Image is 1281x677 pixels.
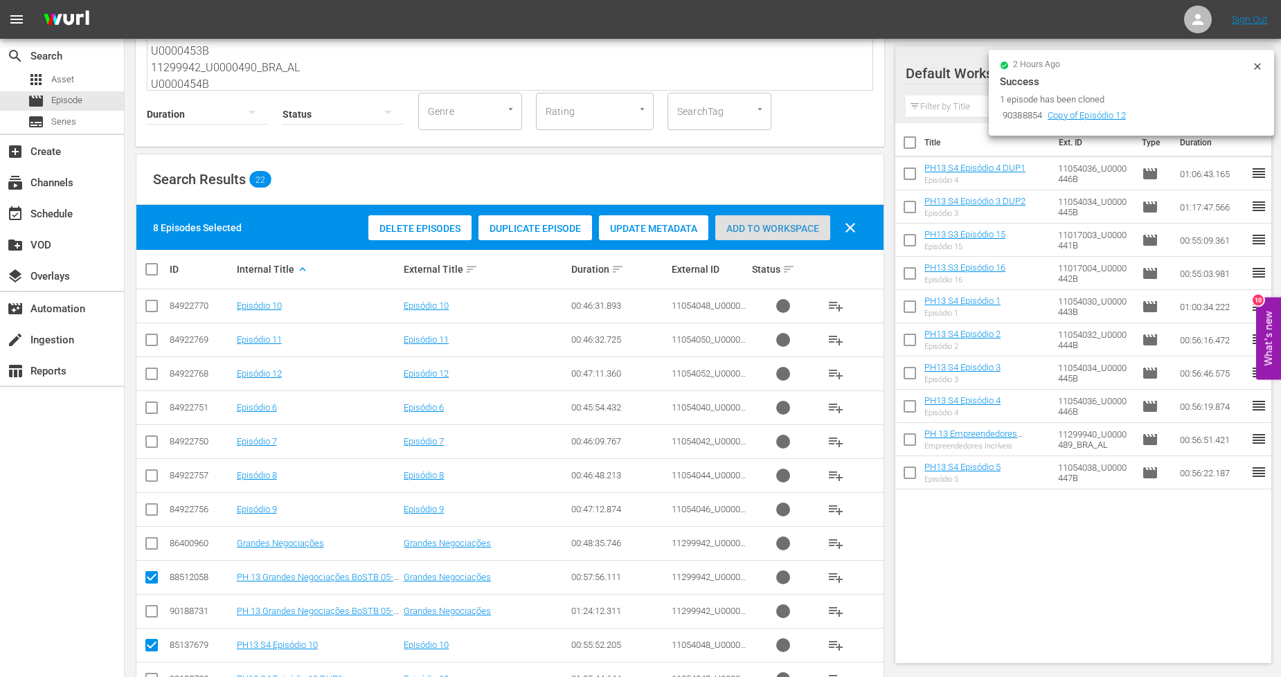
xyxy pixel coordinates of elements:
[819,459,852,492] button: playlist_add
[1251,264,1267,281] span: reorder
[599,223,708,234] span: Update Metadata
[404,538,491,548] a: Grandes Negociações
[924,475,1001,484] div: Episódio 5
[924,408,1001,417] div: Episódio 4
[819,323,852,356] button: playlist_add
[237,470,277,480] a: Episódio 8
[1142,165,1158,182] span: Episode
[237,368,282,379] a: Episódio 12
[924,362,1001,372] a: PH13 S4 Episódio 3
[1142,332,1158,348] span: Episode
[571,368,668,379] div: 00:47:11.360
[1142,464,1158,481] span: Episode
[1142,365,1158,381] span: Episode
[672,436,746,457] span: 11054042_U0000449B
[170,300,233,311] div: 84922770
[478,215,592,240] button: Duplicate Episode
[237,504,277,514] a: Episódio 9
[1052,390,1136,423] td: 11054036_U0000446B
[1251,198,1267,215] span: reorder
[368,223,472,234] span: Delete Episodes
[7,332,24,348] span: Ingestion
[404,402,444,413] a: Episódio 6
[1174,290,1251,323] td: 01:00:34.222
[404,504,444,514] a: Episódio 9
[28,114,44,130] span: Series
[906,54,1247,93] div: Default Workspace
[1251,464,1267,480] span: reorder
[170,640,233,650] div: 85137679
[819,595,852,628] button: playlist_add
[819,629,852,662] button: playlist_add
[827,501,844,518] span: playlist_add
[1050,123,1134,162] th: Ext. ID
[170,402,233,413] div: 84922751
[1251,397,1267,414] span: reorder
[51,73,74,87] span: Asset
[1172,123,1255,162] th: Duration
[571,640,668,650] div: 00:55:52.205
[1174,456,1251,489] td: 00:56:22.187
[237,402,277,413] a: Episódio 6
[170,334,233,345] div: 84922769
[404,640,449,650] a: Episódio 10
[924,395,1001,406] a: PH13 S4 Episódio 4
[1174,257,1251,290] td: 00:55:03.981
[51,93,82,107] span: Episode
[827,365,844,382] span: playlist_add
[404,334,449,345] a: Episódio 11
[170,538,233,548] div: 86400960
[1174,224,1251,257] td: 00:55:09.361
[842,219,859,236] span: clear
[170,264,233,275] div: ID
[1013,60,1060,71] span: 2 hours ago
[237,640,318,650] a: PH13 S4 Episódio 10
[1000,73,1263,90] div: Success
[924,462,1001,472] a: PH13 S4 Episódio 5
[1052,323,1136,356] td: 11054032_U0000444B
[249,174,271,184] span: 22
[237,572,399,593] a: PH 13 Grandes Negociações BoSTB 05- SO BRA
[1174,157,1251,190] td: 01:06:43.165
[924,242,1005,251] div: Episódio 15
[1251,431,1267,447] span: reorder
[924,209,1025,218] div: Episódio 3
[924,262,1005,273] a: PH13 S3 Episódio 16
[1174,423,1251,456] td: 00:56:51.421
[7,300,24,317] span: Automation
[571,470,668,480] div: 00:46:48.213
[153,221,242,235] div: 8 Episodes Selected
[7,174,24,191] span: Channels
[819,527,852,560] button: playlist_add
[1251,331,1267,347] span: reorder
[1052,157,1136,190] td: 11054036_U0000446B
[571,436,668,446] div: 00:46:09.767
[1052,257,1136,290] td: 11017004_U0000442B
[636,102,649,116] button: Open
[404,261,567,278] div: External Title
[924,342,1001,351] div: Episódio 2
[672,504,746,525] span: 11054046_U0000451B
[571,504,668,514] div: 00:47:12.874
[819,357,852,390] button: playlist_add
[924,428,1033,449] a: PH 13 Empreendedores Incríveis BoSTB 04- SO BRA
[1142,265,1158,282] span: Episode
[1052,456,1136,489] td: 11054038_U0000447B
[782,263,795,276] span: sort
[924,375,1001,384] div: Episódio 3
[1174,390,1251,423] td: 00:56:19.874
[924,163,1025,173] a: PH13 S4 Episódio 4 DUP1
[1134,123,1172,162] th: Type
[237,261,400,278] div: Internal Title
[8,11,25,28] span: menu
[7,268,24,285] span: Overlays
[7,363,24,379] span: Reports
[153,171,246,188] span: Search Results
[827,569,844,586] span: playlist_add
[819,289,852,323] button: playlist_add
[237,436,277,446] a: Episódio 7
[599,215,708,240] button: Update Metadata
[571,572,668,582] div: 00:57:56.111
[404,436,444,446] a: Episódio 7
[1142,298,1158,315] span: Episode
